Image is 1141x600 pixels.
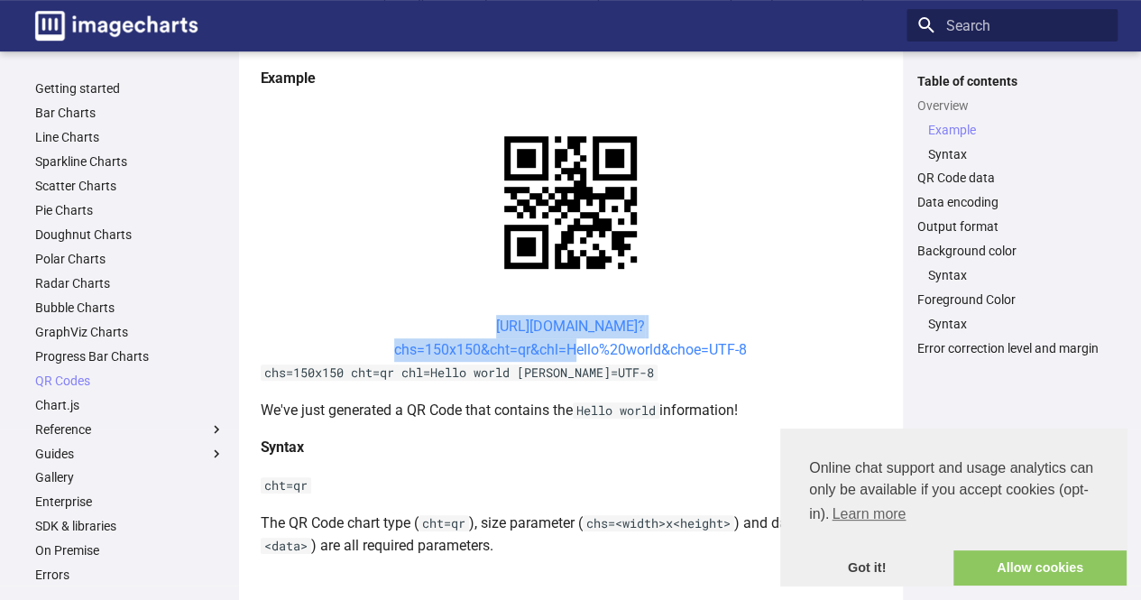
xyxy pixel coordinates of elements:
[917,194,1107,210] a: Data encoding
[35,324,225,340] a: GraphViz Charts
[809,457,1098,528] span: Online chat support and usage analytics can only be available if you accept cookies (opt-in).
[35,397,225,413] a: Chart.js
[419,515,469,531] code: cht=qr
[583,515,734,531] code: chs=<width>x<height>
[35,226,225,243] a: Doughnut Charts
[35,275,225,291] a: Radar Charts
[28,4,205,48] a: Image-Charts documentation
[35,300,225,316] a: Bubble Charts
[35,469,225,485] a: Gallery
[35,494,225,510] a: Enterprise
[35,542,225,558] a: On Premise
[829,501,908,528] a: learn more about cookies
[261,399,881,422] p: We've just generated a QR Code that contains the information!
[917,291,1107,308] a: Foreground Color
[953,550,1127,586] a: allow cookies
[35,11,198,41] img: logo
[394,318,747,358] a: [URL][DOMAIN_NAME]?chs=150x150&cht=qr&chl=Hello%20world&choe=UTF-8
[35,202,225,218] a: Pie Charts
[261,436,881,459] h4: Syntax
[473,105,668,300] img: chart
[906,73,1118,357] nav: Table of contents
[928,122,1107,138] a: Example
[917,97,1107,114] a: Overview
[917,122,1107,162] nav: Overview
[928,316,1107,332] a: Syntax
[928,267,1107,283] a: Syntax
[35,178,225,194] a: Scatter Charts
[917,316,1107,332] nav: Foreground Color
[780,550,953,586] a: dismiss cookie message
[35,567,225,583] a: Errors
[780,429,1127,586] div: cookieconsent
[35,421,225,438] label: Reference
[917,243,1107,259] a: Background color
[35,129,225,145] a: Line Charts
[35,518,225,534] a: SDK & libraries
[917,170,1107,186] a: QR Code data
[928,146,1107,162] a: Syntax
[261,477,311,494] code: cht=qr
[917,340,1107,356] a: Error correction level and margin
[35,348,225,365] a: Progress Bar Charts
[573,402,659,419] code: Hello world
[261,365,658,381] code: chs=150x150 cht=qr chl=Hello world [PERSON_NAME]=UTF-8
[261,512,881,558] p: The QR Code chart type ( ), size parameter ( ) and data ( ) are all required parameters.
[35,446,225,462] label: Guides
[261,67,881,90] h4: Example
[35,373,225,389] a: QR Codes
[917,267,1107,283] nav: Background color
[906,73,1118,89] label: Table of contents
[917,218,1107,235] a: Output format
[35,251,225,267] a: Polar Charts
[35,80,225,97] a: Getting started
[906,9,1118,42] input: Search
[35,153,225,170] a: Sparkline Charts
[35,105,225,121] a: Bar Charts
